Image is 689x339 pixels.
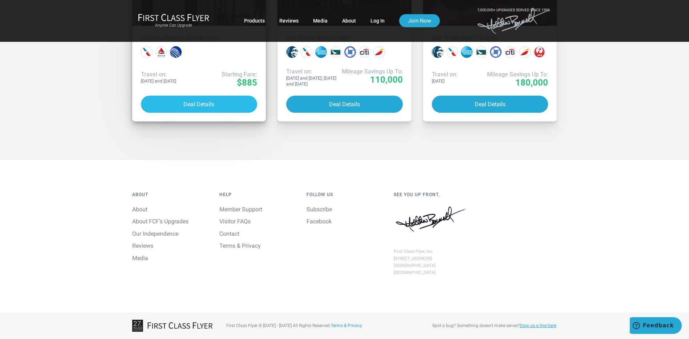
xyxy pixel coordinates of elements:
[315,46,327,58] div: Amex points
[286,96,403,113] button: Deal Details
[330,46,341,58] div: Cathay Pacific miles
[519,46,531,58] div: Iberia miles
[461,46,473,58] div: Amex points
[432,96,548,113] button: Deal Details
[331,323,362,328] a: Terms & Privacy
[138,13,209,28] a: First Class FlyerAnyone Can Upgrade
[132,230,178,237] a: Our Independence
[138,23,209,28] small: Anyone Can Upgrade
[138,13,209,21] img: First Class Flyer
[132,242,153,249] a: Reviews
[307,206,332,213] a: Subscribe
[219,206,262,213] a: Member Support
[359,46,370,58] div: Citi points
[446,46,458,58] div: American miles
[534,46,545,58] div: Japan miles
[170,46,182,58] div: United
[490,46,502,58] div: Chase points
[307,192,383,197] h4: Follow Us
[630,317,682,335] iframe: Opens a widget where you can find more information
[219,242,261,249] a: Terms & Privacy
[155,46,167,58] div: Delta Airlines
[394,255,470,276] div: [STREET_ADDRESS] [GEOGRAPHIC_DATA] [GEOGRAPHIC_DATA]
[520,323,556,328] a: Drop us a line here
[307,218,332,225] a: Facebook
[373,46,385,58] div: Iberia miles
[141,96,258,113] button: Deal Details
[286,46,298,58] div: Alaska miles
[394,248,470,255] div: First Class Flyer, Inc.
[370,14,385,27] a: Log In
[219,230,239,237] a: Contact
[394,205,470,234] img: Matthew J. Bennett
[342,14,356,27] a: About
[279,14,299,27] a: Reviews
[219,192,296,197] h4: Help
[432,46,443,58] div: Alaska miles
[132,206,147,213] a: About
[313,14,328,27] a: Media
[301,46,312,58] div: American miles
[504,46,516,58] div: Citi points
[132,218,189,225] a: About FCF’s Upgrades
[132,320,216,332] img: 27TH_FIRSTCLASSFLYER.png
[132,255,148,262] a: Media
[394,192,470,197] h4: See You Up Front,
[221,322,410,329] div: First Class Flyer © [DATE] - [DATE] All Rights Reserved.
[475,46,487,58] div: Cathay Pacific miles
[141,46,153,58] div: American Airlines
[416,322,557,329] div: Spot a bug? Something doesn't make sense? .
[344,46,356,58] div: Chase points
[399,14,440,27] a: Join Now
[244,14,265,27] a: Products
[219,218,251,225] a: Visitor FAQs
[132,192,208,197] h4: About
